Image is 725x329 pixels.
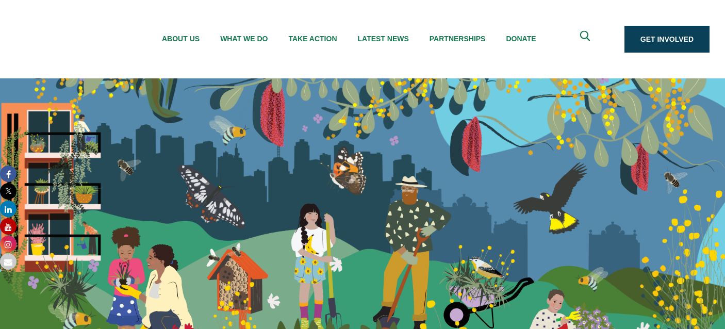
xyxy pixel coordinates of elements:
[220,35,268,43] span: What We Do
[162,35,200,43] span: About Us
[574,27,599,52] button: Expand search box Close search box
[580,31,592,48] span: Expand search box
[278,9,347,70] li: Take Action
[210,9,278,70] li: What We Do
[288,35,337,43] span: Take Action
[506,35,536,43] span: Donate
[430,35,486,43] span: Partnerships
[624,26,710,53] a: Get Involved
[152,9,210,70] li: About Us
[358,35,409,43] span: Latest News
